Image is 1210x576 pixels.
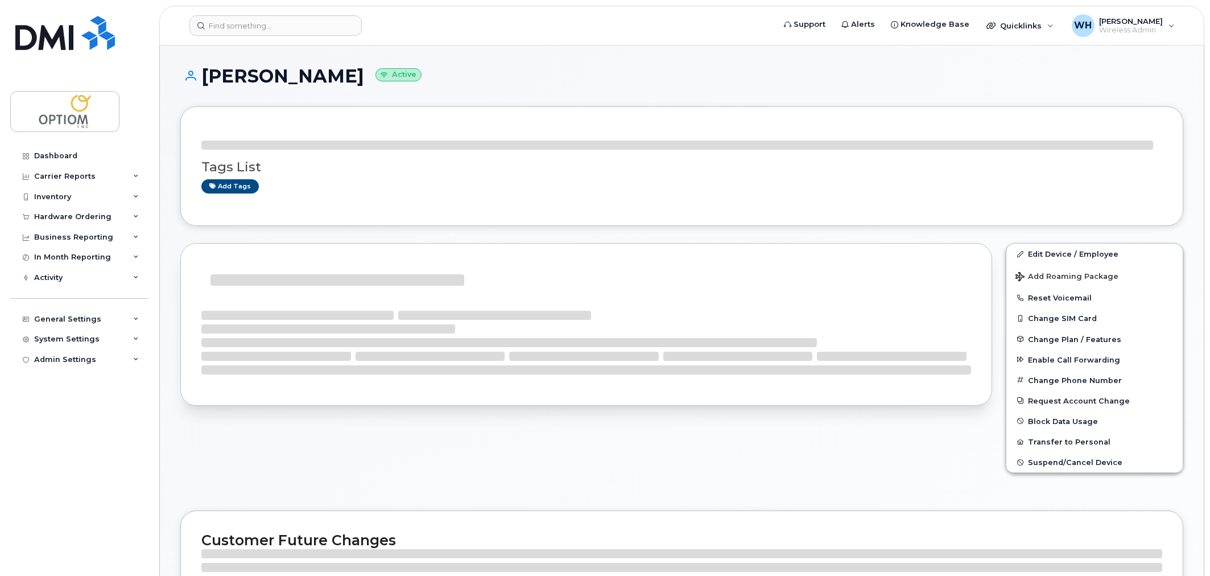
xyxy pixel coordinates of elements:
[1006,452,1183,472] button: Suspend/Cancel Device
[1006,411,1183,431] button: Block Data Usage
[201,160,1162,174] h3: Tags List
[1006,329,1183,349] button: Change Plan / Features
[180,66,1183,86] h1: [PERSON_NAME]
[1006,390,1183,411] button: Request Account Change
[1006,264,1183,287] button: Add Roaming Package
[1006,349,1183,370] button: Enable Call Forwarding
[1028,355,1120,364] span: Enable Call Forwarding
[1006,308,1183,328] button: Change SIM Card
[201,179,259,194] a: Add tags
[1006,431,1183,452] button: Transfer to Personal
[1028,335,1121,343] span: Change Plan / Features
[1006,244,1183,264] a: Edit Device / Employee
[375,68,422,81] small: Active
[1006,287,1183,308] button: Reset Voicemail
[201,532,1162,549] h2: Customer Future Changes
[1015,272,1118,283] span: Add Roaming Package
[1028,458,1122,467] span: Suspend/Cancel Device
[1006,370,1183,390] button: Change Phone Number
